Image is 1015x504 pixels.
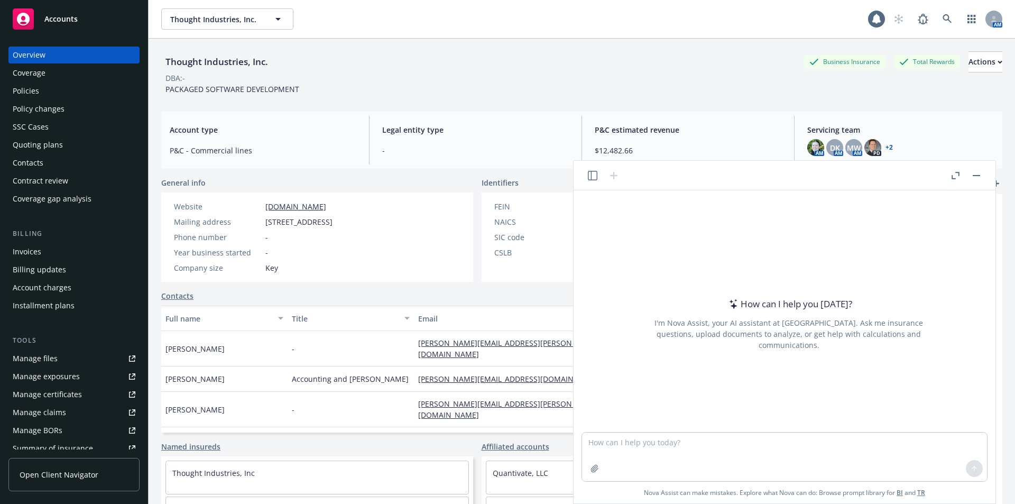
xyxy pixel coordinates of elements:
div: Phone number [174,232,261,243]
div: Quoting plans [13,136,63,153]
div: Business Insurance [804,55,885,68]
div: Coverage [13,65,45,81]
div: SSC Cases [13,118,49,135]
div: Manage claims [13,404,66,421]
div: Contacts [13,154,43,171]
span: Servicing team [807,124,994,135]
a: Summary of insurance [8,440,140,457]
div: Account charges [13,279,71,296]
img: photo [864,139,881,156]
a: TR [917,488,925,497]
span: Identifiers [482,177,519,188]
a: Coverage [8,65,140,81]
a: [PERSON_NAME][EMAIL_ADDRESS][PERSON_NAME][DOMAIN_NAME] [418,338,599,359]
a: Affiliated accounts [482,441,549,452]
span: MW [847,142,861,153]
a: Policies [8,83,140,99]
span: Accounting and [PERSON_NAME] [292,373,409,384]
span: Key [265,262,278,273]
div: FEIN [494,201,582,212]
button: Title [288,306,414,331]
div: Thought Industries, Inc. [161,55,272,69]
div: Summary of insurance [13,440,93,457]
button: Thought Industries, Inc. [161,8,293,30]
span: Thought Industries, Inc. [170,14,262,25]
div: Year business started [174,247,261,258]
div: Website [174,201,261,212]
div: DBA: - [165,72,185,84]
a: add [990,177,1002,190]
a: Report a Bug [912,8,934,30]
div: Manage files [13,350,58,367]
span: [STREET_ADDRESS] [265,216,333,227]
a: Billing updates [8,261,140,278]
a: Named insureds [161,441,220,452]
a: [PERSON_NAME][EMAIL_ADDRESS][PERSON_NAME][DOMAIN_NAME] [418,399,599,420]
span: - [292,343,294,354]
a: Quantivate, LLC [493,468,548,478]
a: Installment plans [8,297,140,314]
div: Installment plans [13,297,75,314]
a: SSC Cases [8,118,140,135]
a: Thought Industries, Inc [172,468,255,478]
button: Actions [968,51,1002,72]
div: Manage exposures [13,368,80,385]
span: Nova Assist can make mistakes. Explore what Nova can do: Browse prompt library for and [644,482,925,503]
div: Policies [13,83,39,99]
div: Mailing address [174,216,261,227]
a: Contacts [8,154,140,171]
span: [PERSON_NAME] [165,404,225,415]
a: Search [937,8,958,30]
div: I'm Nova Assist, your AI assistant at [GEOGRAPHIC_DATA]. Ask me insurance questions, upload docum... [640,317,937,351]
div: Overview [13,47,45,63]
span: DK [830,142,840,153]
div: Invoices [13,243,41,260]
span: - [292,404,294,415]
span: Legal entity type [382,124,569,135]
span: - [265,247,268,258]
a: Manage BORs [8,422,140,439]
a: Invoices [8,243,140,260]
div: Company size [174,262,261,273]
div: Contract review [13,172,68,189]
button: Email [414,306,624,331]
div: CSLB [494,247,582,258]
span: PACKAGED SOFTWARE DEVELOPMENT [165,84,299,94]
span: [PERSON_NAME] [165,343,225,354]
a: Contract review [8,172,140,189]
span: - [265,232,268,243]
a: [PERSON_NAME][EMAIL_ADDRESS][DOMAIN_NAME] [418,374,610,384]
span: Manage exposures [8,368,140,385]
a: Contacts [161,290,193,301]
a: Policy changes [8,100,140,117]
span: Accounts [44,15,78,23]
a: Start snowing [888,8,909,30]
span: Account type [170,124,356,135]
div: Email [418,313,608,324]
img: photo [807,139,824,156]
span: P&C - Commercial lines [170,145,356,156]
div: Total Rewards [894,55,960,68]
div: Policy changes [13,100,64,117]
div: NAICS [494,216,582,227]
div: Actions [968,52,1002,72]
a: [DOMAIN_NAME] [265,201,326,212]
a: BI [897,488,903,497]
a: Overview [8,47,140,63]
button: Full name [161,306,288,331]
a: Switch app [961,8,982,30]
a: Accounts [8,4,140,34]
div: Billing updates [13,261,66,278]
a: Manage certificates [8,386,140,403]
div: Manage BORs [13,422,62,439]
div: Billing [8,228,140,239]
div: Tools [8,335,140,346]
span: Open Client Navigator [20,469,98,480]
span: P&C estimated revenue [595,124,781,135]
a: Coverage gap analysis [8,190,140,207]
span: $12,482.66 [595,145,781,156]
div: Full name [165,313,272,324]
div: SIC code [494,232,582,243]
a: +2 [885,144,893,151]
div: How can I help you [DATE]? [726,297,852,311]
